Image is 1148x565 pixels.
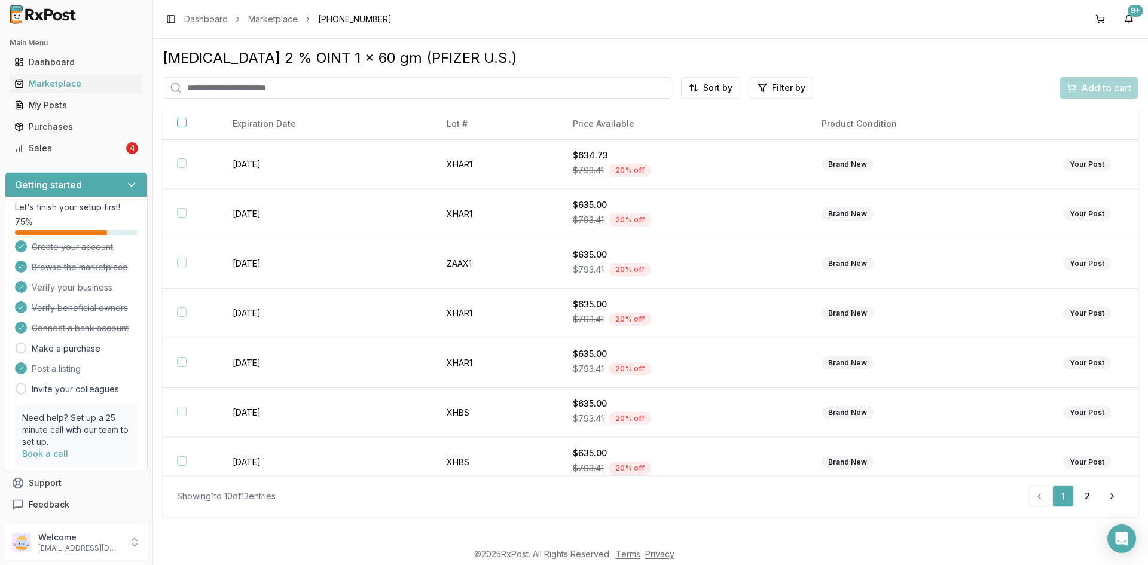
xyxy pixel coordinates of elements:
span: $793.41 [573,363,604,375]
span: Sort by [703,82,732,94]
div: Sales [14,142,124,154]
a: Purchases [10,116,143,138]
span: Feedback [29,499,69,511]
a: Go to next page [1100,485,1124,507]
a: 1 [1052,485,1074,507]
td: [DATE] [218,438,432,487]
div: Your Post [1063,356,1111,369]
div: Brand New [822,207,874,221]
td: XHAR1 [432,140,558,190]
p: Need help? Set up a 25 minute call with our team to set up. [22,412,130,448]
td: [DATE] [218,338,432,388]
span: Connect a bank account [32,322,129,334]
span: Browse the marketplace [32,261,128,273]
div: Showing 1 to 10 of 13 entries [177,490,276,502]
div: 20 % off [609,213,651,227]
div: 20 % off [609,462,651,475]
td: XHAR1 [432,338,558,388]
th: Expiration Date [218,108,432,140]
img: User avatar [12,533,31,552]
a: Sales4 [10,138,143,159]
button: Marketplace [5,74,148,93]
div: Your Post [1063,158,1111,171]
div: $635.00 [573,447,793,459]
div: [MEDICAL_DATA] 2 % OINT 1 x 60 gm (PFIZER U.S.) [163,48,1138,68]
a: Invite your colleagues [32,383,119,395]
th: Product Condition [807,108,1049,140]
span: Post a listing [32,363,81,375]
span: $793.41 [573,214,604,226]
span: 75 % [15,216,33,228]
button: Feedback [5,494,148,515]
span: $793.41 [573,164,604,176]
div: $635.00 [573,249,793,261]
div: Dashboard [14,56,138,68]
div: Marketplace [14,78,138,90]
span: Create your account [32,241,113,253]
div: $635.00 [573,348,793,360]
button: My Posts [5,96,148,115]
a: Make a purchase [32,343,100,355]
span: Verify your business [32,282,112,294]
a: Marketplace [248,13,298,25]
div: Brand New [822,356,874,369]
div: 4 [126,142,138,154]
button: Sort by [681,77,740,99]
span: [PHONE_NUMBER] [318,13,392,25]
span: $793.41 [573,313,604,325]
div: Your Post [1063,406,1111,419]
a: Terms [616,549,640,559]
div: 20 % off [609,263,651,276]
p: Let's finish your setup first! [15,201,138,213]
div: Brand New [822,307,874,320]
div: Brand New [822,406,874,419]
span: Verify beneficial owners [32,302,128,314]
a: Dashboard [184,13,228,25]
div: Your Post [1063,257,1111,270]
img: RxPost Logo [5,5,81,24]
td: [DATE] [218,239,432,289]
a: My Posts [10,94,143,116]
h3: Getting started [15,178,82,192]
a: Privacy [645,549,674,559]
a: Marketplace [10,73,143,94]
button: Purchases [5,117,148,136]
div: $634.73 [573,149,793,161]
div: Brand New [822,456,874,469]
div: Purchases [14,121,138,133]
div: 20 % off [609,313,651,326]
td: XHAR1 [432,289,558,338]
td: [DATE] [218,388,432,438]
button: 9+ [1119,10,1138,29]
span: $793.41 [573,413,604,424]
nav: pagination [1028,485,1124,507]
div: $635.00 [573,298,793,310]
td: XHBS [432,388,558,438]
button: Dashboard [5,53,148,72]
th: Price Available [558,108,807,140]
nav: breadcrumb [184,13,392,25]
td: [DATE] [218,289,432,338]
div: $635.00 [573,199,793,211]
div: 20 % off [609,362,651,375]
th: Lot # [432,108,558,140]
div: 20 % off [609,412,651,425]
div: Brand New [822,158,874,171]
a: Dashboard [10,51,143,73]
div: My Posts [14,99,138,111]
td: XHBS [432,438,558,487]
div: Your Post [1063,456,1111,469]
a: Book a call [22,448,68,459]
div: 9+ [1128,5,1143,17]
button: Sales4 [5,139,148,158]
div: Open Intercom Messenger [1107,524,1136,553]
p: [EMAIL_ADDRESS][DOMAIN_NAME] [38,543,121,553]
button: Filter by [750,77,813,99]
span: $793.41 [573,264,604,276]
td: [DATE] [218,140,432,190]
span: Filter by [772,82,805,94]
h2: Main Menu [10,38,143,48]
p: Welcome [38,532,121,543]
button: Support [5,472,148,494]
td: [DATE] [218,190,432,239]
